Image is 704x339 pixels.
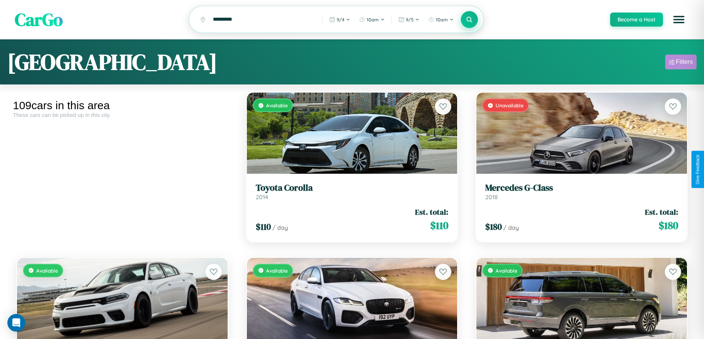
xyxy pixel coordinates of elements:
span: 2014 [256,193,268,201]
a: Toyota Corolla2014 [256,183,449,201]
button: 9/4 [326,14,354,25]
span: 2018 [485,193,498,201]
span: Available [36,267,58,274]
button: 10am [425,14,458,25]
div: Give Feedback [695,155,700,184]
span: 9 / 4 [337,17,344,23]
div: Open Intercom Messenger [7,314,25,332]
button: Filters [665,55,697,69]
span: Available [266,267,288,274]
span: Unavailable [496,102,524,108]
span: 10am [367,17,379,23]
a: Mercedes G-Class2018 [485,183,678,201]
span: Available [496,267,517,274]
span: Est. total: [645,207,678,217]
span: $ 110 [256,221,271,233]
h3: Mercedes G-Class [485,183,678,193]
span: $ 180 [659,218,678,233]
button: Open menu [669,9,689,30]
h1: [GEOGRAPHIC_DATA] [7,47,217,77]
span: $ 180 [485,221,502,233]
span: / day [272,224,288,231]
div: These cars can be picked up in this city. [13,112,232,118]
span: CarGo [15,7,63,32]
h3: Toyota Corolla [256,183,449,193]
span: Available [266,102,288,108]
button: Become a Host [610,13,663,27]
span: $ 110 [430,218,448,233]
button: 10am [356,14,388,25]
span: 9 / 5 [406,17,414,23]
button: 9/5 [395,14,423,25]
div: Filters [676,58,693,66]
span: 10am [436,17,448,23]
span: Est. total: [415,207,448,217]
span: / day [503,224,519,231]
div: 109 cars in this area [13,99,232,112]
